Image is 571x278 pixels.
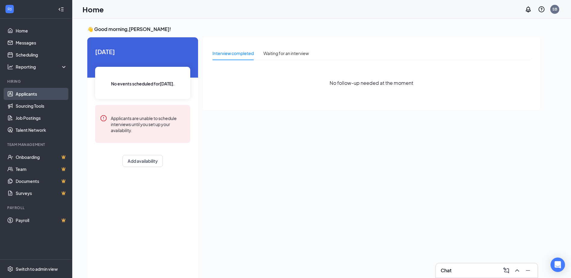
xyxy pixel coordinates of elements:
a: SurveysCrown [16,187,67,199]
button: Minimize [523,266,533,275]
a: Job Postings [16,112,67,124]
div: Hiring [7,79,66,84]
a: TeamCrown [16,163,67,175]
div: Payroll [7,205,66,210]
div: Applicants are unable to schedule interviews until you set up your availability. [111,115,185,133]
svg: WorkstreamLogo [7,6,13,12]
svg: Analysis [7,64,13,70]
div: Reporting [16,64,67,70]
svg: Minimize [524,267,532,274]
button: ChevronUp [512,266,522,275]
a: Sourcing Tools [16,100,67,112]
a: Applicants [16,88,67,100]
h1: Home [82,4,104,14]
a: Talent Network [16,124,67,136]
span: [DATE] [95,47,190,56]
svg: Error [100,115,107,122]
svg: Notifications [525,6,532,13]
div: Waiting for an interview [263,50,309,57]
a: DocumentsCrown [16,175,67,187]
span: No follow-up needed at the moment [330,79,413,87]
svg: Collapse [58,6,64,12]
div: Team Management [7,142,66,147]
div: SB [552,7,557,12]
a: Scheduling [16,49,67,61]
div: Open Intercom Messenger [551,258,565,272]
svg: QuestionInfo [538,6,545,13]
button: Add availability [123,155,163,167]
a: Home [16,25,67,37]
svg: ChevronUp [514,267,521,274]
a: Messages [16,37,67,49]
div: Switch to admin view [16,266,58,272]
a: PayrollCrown [16,214,67,226]
h3: Chat [441,267,452,274]
svg: ComposeMessage [503,267,510,274]
span: No events scheduled for [DATE] . [111,80,175,87]
div: Interview completed [213,50,254,57]
a: OnboardingCrown [16,151,67,163]
button: ComposeMessage [501,266,511,275]
svg: Settings [7,266,13,272]
h3: 👋 Good morning, [PERSON_NAME] ! [87,26,540,32]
